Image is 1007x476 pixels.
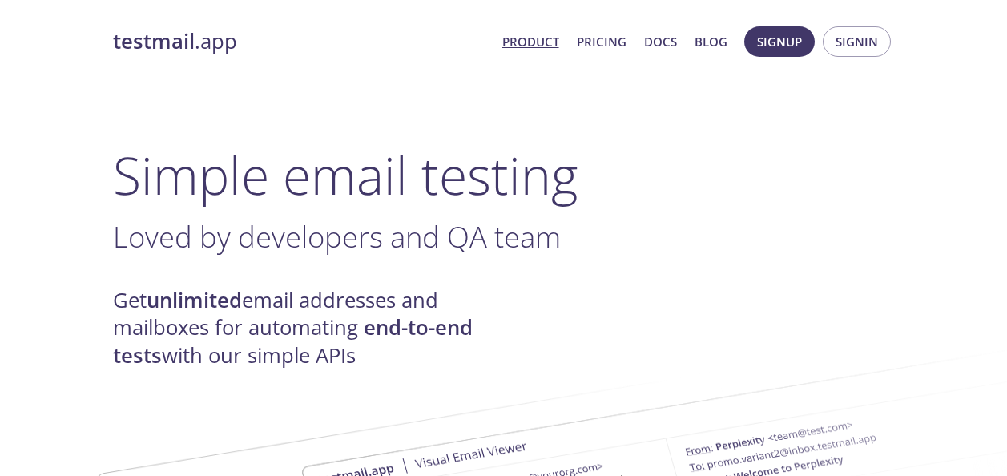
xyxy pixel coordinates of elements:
[823,26,891,57] button: Signin
[147,286,242,314] strong: unlimited
[113,28,489,55] a: testmail.app
[113,313,473,369] strong: end-to-end tests
[502,31,559,52] a: Product
[757,31,802,52] span: Signup
[113,144,895,206] h1: Simple email testing
[113,27,195,55] strong: testmail
[695,31,727,52] a: Blog
[644,31,677,52] a: Docs
[836,31,878,52] span: Signin
[113,216,561,256] span: Loved by developers and QA team
[113,287,504,369] h4: Get email addresses and mailboxes for automating with our simple APIs
[577,31,626,52] a: Pricing
[744,26,815,57] button: Signup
